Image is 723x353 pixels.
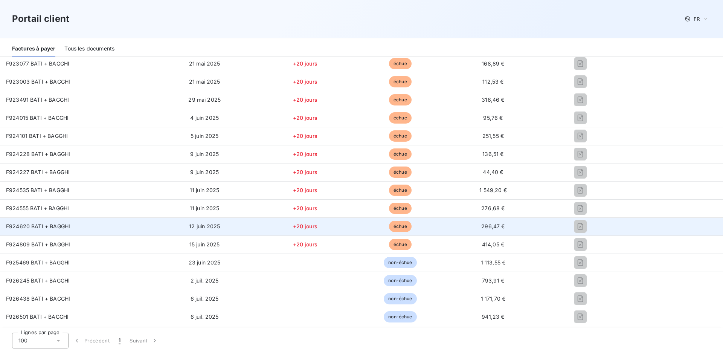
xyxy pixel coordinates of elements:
div: Tous les documents [64,41,114,57]
span: 100 [18,337,27,344]
span: +20 jours [293,96,317,103]
span: 941,23 € [482,313,504,320]
span: 296,47 € [481,223,505,229]
span: FR [694,16,700,22]
span: +20 jours [293,223,317,229]
div: Factures à payer [12,41,55,57]
span: 12 juin 2025 [189,223,220,229]
span: 276,68 € [481,205,505,211]
span: 1 113,55 € [481,259,506,266]
span: non-échue [384,257,416,268]
span: échue [389,58,412,69]
span: échue [389,167,412,178]
span: F924227 BATI + BAGGHI [6,169,70,175]
span: F923003 BATI + BAGGHI [6,78,70,85]
span: F926501 BATI + BAGGHI [6,313,69,320]
span: F926438 BATI + BAGGHI [6,295,70,302]
span: F926245 BATI + BAGGHI [6,277,70,284]
span: F924101 BATI + BAGGHI [6,133,68,139]
span: F924620 BATI + BAGGHI [6,223,70,229]
span: 15 juin 2025 [189,241,220,248]
span: 29 mai 2025 [188,96,221,103]
span: non-échue [384,275,416,286]
span: 1 [119,337,120,344]
span: échue [389,112,412,124]
span: 5 juin 2025 [191,133,219,139]
span: non-échue [384,311,416,322]
span: +20 jours [293,241,317,248]
span: F923491 BATI + BAGGHI [6,96,69,103]
span: F924809 BATI + BAGGHI [6,241,70,248]
span: +20 jours [293,133,317,139]
span: F925469 BATI + BAGGHI [6,259,70,266]
span: 2 juil. 2025 [191,277,219,284]
span: 251,55 € [482,133,504,139]
span: +20 jours [293,60,317,67]
span: F924555 BATI + BAGGHI [6,205,69,211]
span: 1 171,70 € [481,295,506,302]
button: Précédent [69,333,114,348]
span: 6 juil. 2025 [191,313,219,320]
span: échue [389,130,412,142]
span: 11 juin 2025 [190,205,220,211]
span: 95,76 € [483,115,503,121]
span: +20 jours [293,169,317,175]
span: 793,91 € [482,277,504,284]
span: échue [389,94,412,105]
span: 1 549,20 € [479,187,507,193]
button: 1 [114,333,125,348]
span: +20 jours [293,151,317,157]
span: 44,40 € [483,169,503,175]
span: échue [389,76,412,87]
span: +20 jours [293,187,317,193]
span: échue [389,148,412,160]
span: F924535 BATI + BAGGHI [6,187,69,193]
span: 316,46 € [482,96,504,103]
span: 414,05 € [482,241,504,248]
span: non-échue [384,293,416,304]
span: échue [389,221,412,232]
span: 136,51 € [482,151,503,157]
span: +20 jours [293,205,317,211]
span: 21 mai 2025 [189,60,220,67]
span: 21 mai 2025 [189,78,220,85]
button: Suivant [125,333,163,348]
span: échue [389,185,412,196]
span: F924015 BATI + BAGGHI [6,115,69,121]
span: 4 juin 2025 [190,115,219,121]
span: +20 jours [293,78,317,85]
h3: Portail client [12,12,69,26]
span: 112,53 € [482,78,503,85]
span: 168,89 € [482,60,504,67]
span: 11 juin 2025 [190,187,220,193]
span: 23 juin 2025 [189,259,221,266]
span: 9 juin 2025 [190,151,219,157]
span: +20 jours [293,115,317,121]
span: F924228 BATI + BAGGHI [6,151,70,157]
span: 9 juin 2025 [190,169,219,175]
span: échue [389,203,412,214]
span: 6 juil. 2025 [191,295,219,302]
span: échue [389,239,412,250]
span: F923077 BATI + BAGGHI [6,60,69,67]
